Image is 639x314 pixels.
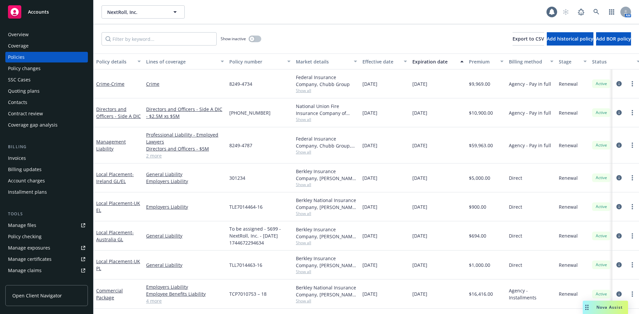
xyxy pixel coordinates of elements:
div: Berkley Insurance Company, [PERSON_NAME] Corporation, Berkley Technology Underwriters (Internatio... [296,255,357,269]
span: $16,416.00 [469,290,493,297]
span: Renewal [559,203,578,210]
span: $10,900.00 [469,109,493,116]
span: To be assigned - 5699 - NextRoll, Inc. - [DATE] 1744672294634 [229,225,291,246]
span: 8249-4734 [229,80,252,87]
span: [DATE] [362,203,377,210]
div: Manage claims [8,265,42,276]
span: Show inactive [221,36,246,42]
span: Open Client Navigator [12,292,62,299]
span: $1,000.00 [469,262,490,268]
span: $9,969.00 [469,80,490,87]
div: Invoices [8,153,26,163]
span: Accounts [28,9,49,15]
a: Coverage gap analysis [5,120,88,130]
button: Market details [293,53,360,69]
div: Berkley Insurance Company, [PERSON_NAME] Corporation, Berkley Technology Underwriters (Internatio... [296,168,357,182]
span: $5,000.00 [469,174,490,181]
span: [DATE] [412,232,427,239]
a: General Liability [146,171,224,178]
div: Effective date [362,58,400,65]
span: 301234 [229,174,245,181]
a: General Liability [146,232,224,239]
span: [DATE] [362,142,377,149]
span: Show all [296,240,357,246]
span: TLL7014463-16 [229,262,262,268]
a: Directors and Officers - Side A DIC [96,106,141,119]
a: 2 more [146,152,224,159]
a: circleInformation [615,109,623,117]
div: SSC Cases [8,74,31,85]
div: Quoting plans [8,86,40,96]
span: Show all [296,269,357,274]
span: - Crime [109,81,124,87]
span: [DATE] [362,262,377,268]
a: circleInformation [615,203,623,211]
div: Installment plans [8,187,47,197]
a: Manage claims [5,265,88,276]
a: Contract review [5,108,88,119]
div: Policy checking [8,231,42,242]
div: Coverage gap analysis [8,120,58,130]
div: Manage exposures [8,243,50,253]
span: Show all [296,211,357,216]
a: Local Placement [96,200,140,213]
div: Policy changes [8,63,41,74]
span: [DATE] [412,174,427,181]
span: Active [595,142,608,148]
button: Policy number [227,53,293,69]
span: Export to CSV [513,36,544,42]
a: Policy changes [5,63,88,74]
button: Policy details [94,53,143,69]
span: [DATE] [412,142,427,149]
a: Installment plans [5,187,88,197]
a: more [628,80,636,88]
div: Manage BORs [8,276,39,287]
a: Manage exposures [5,243,88,253]
div: Account charges [8,175,45,186]
span: $59,963.00 [469,142,493,149]
span: Agency - Pay in full [509,80,551,87]
a: Billing updates [5,164,88,175]
div: Overview [8,29,29,40]
span: Agency - Pay in full [509,142,551,149]
a: more [628,203,636,211]
span: Renewal [559,80,578,87]
a: Management Liability [96,139,126,152]
a: circleInformation [615,232,623,240]
span: Active [595,81,608,87]
span: [DATE] [362,80,377,87]
a: Start snowing [559,5,572,19]
span: [DATE] [412,109,427,116]
a: Manage files [5,220,88,231]
span: Active [595,204,608,210]
span: [DATE] [412,262,427,268]
div: Manage files [8,220,36,231]
a: circleInformation [615,261,623,269]
span: Renewal [559,290,578,297]
span: Direct [509,203,522,210]
span: [DATE] [412,290,427,297]
span: Active [595,291,608,297]
div: Drag to move [583,301,591,314]
a: Directors and Officers - $5M [146,145,224,152]
div: Contacts [8,97,27,108]
button: Expiration date [410,53,466,69]
a: Crime [96,81,124,87]
span: Show all [296,182,357,187]
span: TCP7010753 – 18 [229,290,267,297]
button: Nova Assist [583,301,628,314]
a: Local Placement [96,258,140,271]
div: Status [592,58,633,65]
span: Active [595,175,608,181]
span: Nova Assist [596,304,623,310]
a: circleInformation [615,141,623,149]
span: [DATE] [362,290,377,297]
div: Policy number [229,58,283,65]
div: Coverage [8,41,29,51]
a: Policies [5,52,88,62]
button: Export to CSV [513,32,544,46]
a: Employers Liability [146,283,224,290]
a: Local Placement [96,229,134,243]
div: Federal Insurance Company, Chubb Group, CRC Group [296,135,357,149]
